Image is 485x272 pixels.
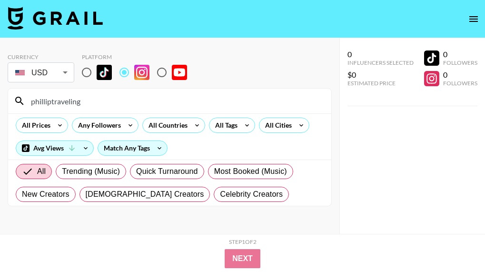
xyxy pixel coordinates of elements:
div: 0 [443,50,477,59]
div: Step 1 of 2 [229,238,257,245]
span: [DEMOGRAPHIC_DATA] Creators [86,189,204,200]
div: All Prices [16,118,52,132]
span: Celebrity Creators [220,189,283,200]
div: All Tags [209,118,239,132]
div: Avg Views [16,141,93,155]
div: Followers [443,80,477,87]
span: Most Booked (Music) [214,166,287,177]
div: $0 [347,70,414,80]
div: Platform [82,53,195,60]
div: Currency [8,53,74,60]
img: YouTube [172,65,187,80]
img: Instagram [134,65,149,80]
button: Next [225,249,260,268]
span: Quick Turnaround [136,166,198,177]
button: open drawer [464,10,483,29]
div: All Countries [143,118,189,132]
div: Match Any Tags [98,141,167,155]
div: All Cities [259,118,294,132]
div: Any Followers [72,118,123,132]
iframe: Drift Widget Chat Controller [437,224,474,261]
div: Followers [443,59,477,66]
div: 0 [443,70,477,80]
div: Influencers Selected [347,59,414,66]
div: Estimated Price [347,80,414,87]
img: TikTok [97,65,112,80]
span: Trending (Music) [62,166,120,177]
div: USD [10,64,72,81]
img: Grail Talent [8,7,103,30]
span: New Creators [22,189,69,200]
input: Search by User Name [25,93,326,109]
div: 0 [347,50,414,59]
span: All [37,166,46,177]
